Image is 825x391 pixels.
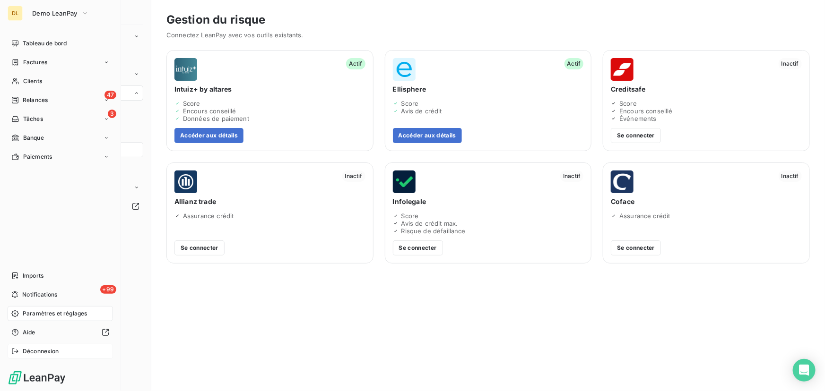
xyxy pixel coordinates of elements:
[174,85,365,94] span: Intuiz+ by altares
[8,370,66,385] img: Logo LeanPay
[346,58,365,69] span: Actif
[401,212,419,220] span: Score
[108,110,116,118] span: 3
[779,170,802,182] span: Inactif
[23,272,43,280] span: Imports
[611,240,661,255] button: Se connecter
[174,240,225,255] button: Se connecter
[619,107,673,115] span: Encours conseillé
[183,115,249,122] span: Données de paiement
[393,240,443,255] button: Se connecter
[166,11,810,28] h3: Gestion du risque
[342,170,365,182] span: Inactif
[23,39,67,48] span: Tableau de bord
[401,100,419,107] span: Score
[619,115,657,122] span: Événements
[23,328,35,337] span: Aide
[401,220,458,227] span: Avis de crédit max.
[393,128,462,143] button: Accéder aux détails
[23,153,52,161] span: Paiements
[23,77,42,85] span: Clients
[23,309,87,318] span: Paramètres et réglages
[393,85,584,94] span: Ellisphere
[611,197,802,206] span: Coface
[619,212,670,220] span: Assurance crédit
[564,58,584,69] span: Actif
[401,227,466,235] span: Risque de défaillance
[23,96,48,104] span: Relances
[32,9,78,17] span: Demo LeanPay
[183,107,236,115] span: Encours conseillé
[401,107,442,115] span: Avis de crédit
[174,128,243,143] button: Accéder aux détails
[560,170,583,182] span: Inactif
[23,347,59,356] span: Déconnexion
[779,58,802,69] span: Inactif
[23,58,47,67] span: Factures
[393,197,584,206] span: Infolegale
[8,325,113,340] a: Aide
[23,115,43,123] span: Tâches
[793,359,816,382] div: Open Intercom Messenger
[100,285,116,294] span: +99
[166,31,810,39] span: Connectez LeanPay avec vos outils existants.
[611,85,802,94] span: Creditsafe
[619,100,637,107] span: Score
[23,134,44,142] span: Banque
[183,212,234,220] span: Assurance crédit
[104,91,116,99] span: 47
[611,128,661,143] button: Se connecter
[174,197,365,206] span: Allianz trade
[183,100,200,107] span: Score
[22,290,57,299] span: Notifications
[8,6,23,21] div: DL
